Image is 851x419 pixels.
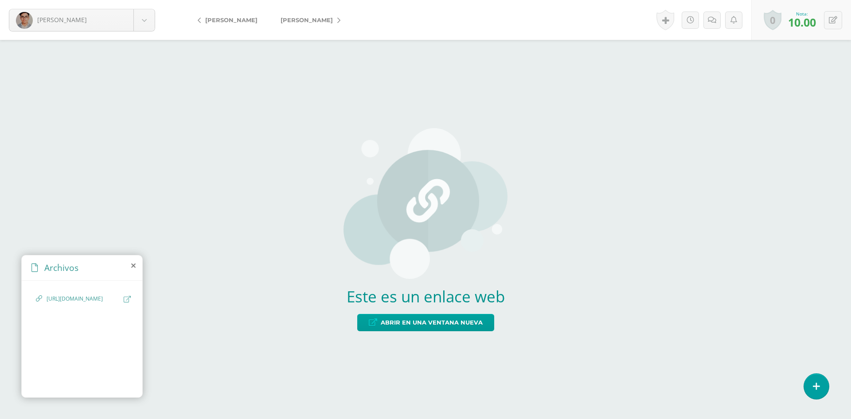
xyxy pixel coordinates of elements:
div: Nota: [788,11,816,17]
a: 0 [764,10,781,30]
i: close [131,262,136,269]
a: [PERSON_NAME] [191,9,269,31]
span: [PERSON_NAME] [281,16,333,23]
span: Archivos [44,262,78,274]
img: url-placeholder.png [344,128,507,279]
span: [PERSON_NAME] [37,16,87,24]
a: Abrir en una ventana nueva [357,314,494,331]
a: [PERSON_NAME] [269,9,347,31]
span: [URL][DOMAIN_NAME] [47,295,119,303]
a: [PERSON_NAME] [9,9,155,31]
span: 10.00 [788,15,816,30]
span: Abrir en una ventana nueva [381,314,483,331]
span: [PERSON_NAME] [205,16,258,23]
h2: Este es un enlace web [344,286,507,307]
img: 4f376a65761d16d2fa8d7e61cb10b141.png [16,12,33,29]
